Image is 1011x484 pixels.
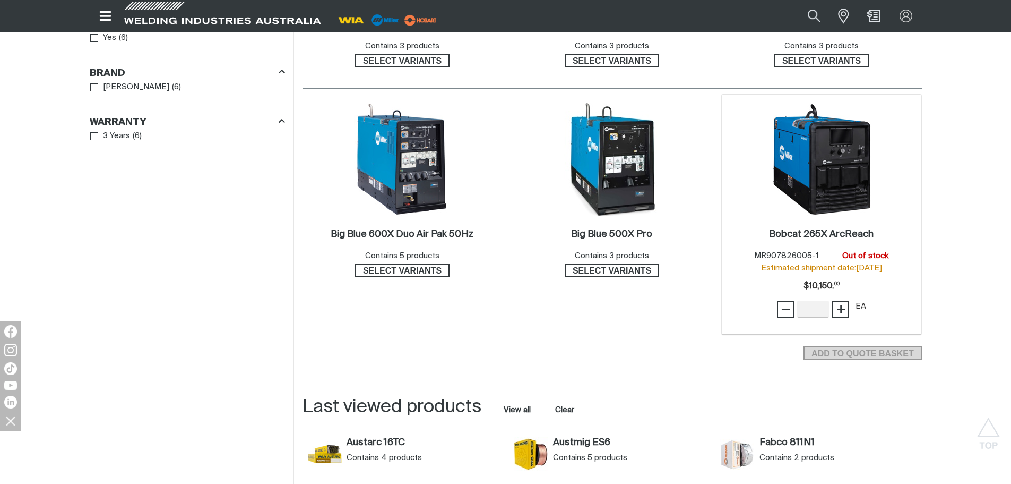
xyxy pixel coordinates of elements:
span: ADD TO QUOTE BASKET [805,346,920,360]
span: 3 Years [103,130,130,142]
h2: Big Blue 600X Duo Air Pak 50Hz [331,230,473,239]
a: Austmig ES6 [553,437,710,449]
img: Austmig ES6 [514,437,548,471]
a: Select variants of Big Blue 500X Pro [565,264,659,278]
span: $10,150. [803,276,840,297]
div: Contains 2 products [759,453,916,463]
div: Brand [90,65,285,80]
span: + [836,300,846,318]
h2: Big Blue 500X Pro [571,230,652,239]
div: Contains 3 products [365,40,439,53]
div: Contains 5 products [365,250,439,262]
span: Select variants [566,54,658,67]
h3: Warranty [90,116,146,129]
a: Bobcat 265X ArcReach [769,228,874,241]
span: Select variants [356,264,448,278]
img: Instagram [4,344,17,356]
img: Big Blue 600X Duo Air Pak 50Hz [345,103,459,216]
a: Shopping cart (0 product(s)) [865,10,882,22]
span: MR907826005-1 [754,252,819,260]
span: Out of stock [842,252,888,260]
ul: Warranty [90,129,284,143]
div: Contains 4 products [347,453,503,463]
a: Big Blue 600X Duo Air Pak 50Hz [331,228,473,241]
a: View all last viewed products [504,405,531,415]
ul: Brand [90,80,284,95]
div: Contains 3 products [575,40,649,53]
a: 3 Years [90,129,131,143]
div: Price [803,276,840,297]
span: − [781,300,791,318]
img: Austarc 16TC [308,437,342,471]
a: Fabco 811N1 [759,437,916,449]
button: Search products [796,4,832,28]
a: Select variants of Big Blue 800X Duo Air Pak [774,54,869,67]
ul: VRD [90,31,284,45]
span: Select variants [566,264,658,278]
span: [PERSON_NAME] [103,81,169,94]
input: Product name or item number... [783,4,832,28]
h2: Bobcat 265X ArcReach [769,230,874,239]
div: Contains 3 products [784,40,859,53]
a: Austarc 16TC [347,437,503,449]
img: hide socials [2,412,20,430]
span: Select variants [356,54,448,67]
section: Add to cart control [803,343,921,360]
img: YouTube [4,381,17,390]
a: Big Blue 500X Pro [571,228,652,241]
img: LinkedIn [4,396,17,409]
div: EA [856,301,866,313]
a: Select variants of Big Blue 600X Duo Air Pak 50Hz [355,264,450,278]
div: Contains 5 products [553,453,710,463]
button: Add selected products to the shopping cart [803,346,921,360]
img: Bobcat 265X ArcReach [765,103,878,216]
span: Estimated shipment date: [DATE] [761,264,882,272]
a: Yes [90,31,117,45]
div: Warranty [90,115,285,129]
h3: Brand [90,67,125,80]
button: Scroll to top [977,418,1000,441]
a: Select variants of Big Blue 700X Duo Pro [565,54,659,67]
a: Select variants of Big Blue 400X Pro [355,54,450,67]
span: ( 6 ) [133,130,142,142]
span: Select variants [775,54,868,67]
img: TikTok [4,362,17,375]
span: Yes [103,32,116,44]
button: Clear all last viewed products [553,403,577,417]
img: miller [401,12,440,28]
span: ( 6 ) [119,32,128,44]
img: Facebook [4,325,17,338]
div: Contains 3 products [575,250,649,262]
a: [PERSON_NAME] [90,80,170,95]
a: miller [401,16,440,24]
img: Big Blue 500X Pro [555,103,669,216]
h2: Last viewed products [303,395,481,419]
img: Fabco 811N1 [720,439,754,470]
sup: 00 [834,282,840,286]
span: ( 6 ) [172,81,181,94]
